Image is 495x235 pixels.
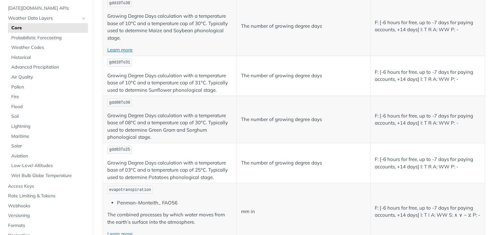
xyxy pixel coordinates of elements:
span: Wet Bulb Globe Temperature [11,173,86,179]
p: F: [-6 hours for free, up to -7 days for paying accounts, +14 days] I: T R A: WW P: - [375,112,481,127]
p: Growing Degree Days calculation with a temperature base of 03°C and a temperature cap of 25°C. Ty... [107,159,232,181]
span: Maritime [11,133,86,140]
span: Weather Data Layers [8,15,80,22]
span: [DATE][DOMAIN_NAME] APIs [8,5,86,12]
span: Webhooks [8,203,86,209]
span: gdd10To30 [109,1,130,5]
li: Penman–Monteith_ FAO56 [117,199,232,207]
a: Solar [8,141,88,151]
a: Weather Codes [8,43,88,52]
span: Air Quality [11,74,86,80]
span: Fire [11,94,86,100]
button: Hide subpages for Weather Data Layers [81,16,86,21]
a: Lightning [8,122,88,131]
p: F: [-6 hours for free, up to -7 days for paying accounts, +14 days] I: T R A: WW P: - [375,156,481,170]
a: Pollen [8,82,88,92]
a: Probabilistic Forecasting [8,33,88,43]
span: Formats [8,222,86,229]
p: The number of growing degree days [241,116,366,123]
p: Growing Degree Days calculation with a temperature base of 10°C and a temperature cap of 31°C. Ty... [107,72,232,94]
span: gdd10To31 [109,60,130,65]
p: mm in [241,208,366,215]
p: Growing Degree Days calculation with a temperature base of 10°C and a temperature cap of 30°C. Ty... [107,13,232,42]
span: Pollen [11,84,86,90]
p: The number of growing degree days [241,159,366,167]
span: Versioning [8,212,86,219]
span: evapotranspiration [109,188,151,192]
span: Probabilistic Forecasting [11,35,86,41]
a: Core [8,23,88,33]
span: gdd03To25 [109,147,130,152]
a: Soil [8,112,88,121]
a: Weather Data LayersHide subpages for Weather Data Layers [5,14,88,23]
a: Versioning [5,211,88,221]
a: Air Quality [8,72,88,82]
p: F: [-6 hours for free, up to -7 days for paying accounts, +14 days] I: T I A: WW S: ∧ ∨ ~ ⧖ P: - [375,204,481,219]
span: Aviation [11,153,86,159]
p: The combined processes by which water moves from the earth’s surface into the atmosphere. [107,211,232,226]
p: The number of growing degree days [241,23,366,30]
a: Formats [5,221,88,230]
a: [DATE][DOMAIN_NAME] APIs [5,4,88,13]
span: Weather Codes [11,44,86,51]
span: Access Keys [8,183,86,190]
a: Aviation [8,151,88,161]
a: Webhooks [5,201,88,211]
span: gdd08To30 [109,100,130,105]
span: Core [11,25,86,31]
span: Lightning [11,123,86,130]
p: F: [-6 hours for free, up to -7 days for paying accounts, +14 days] I: T R A: WW P: - [375,19,481,33]
span: Rate Limiting & Tokens [8,193,86,199]
span: Historical [11,54,86,61]
span: Solar [11,143,86,149]
span: Advanced Precipitation [11,64,86,70]
p: The number of growing degree days [241,72,366,80]
a: Low-Level Altitudes [8,161,88,171]
p: Growing Degree Days calculation with a temperature base of 08°C and a temperature cap of 30°C. Ty... [107,112,232,141]
a: Maritime [8,132,88,141]
a: Rate Limiting & Tokens [5,191,88,201]
a: Advanced Precipitation [8,62,88,72]
span: Flood [11,104,86,110]
a: Fire [8,92,88,102]
a: Learn more [107,47,132,53]
a: Wet Bulb Globe Temperature [8,171,88,181]
span: Soil [11,113,86,120]
a: Historical [8,53,88,62]
a: Access Keys [5,182,88,191]
span: Low-Level Altitudes [11,163,86,169]
p: F: [-6 hours for free, up to -7 days for paying accounts, +14 days] I: T R A: WW P: - [375,69,481,83]
a: Flood [8,102,88,112]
